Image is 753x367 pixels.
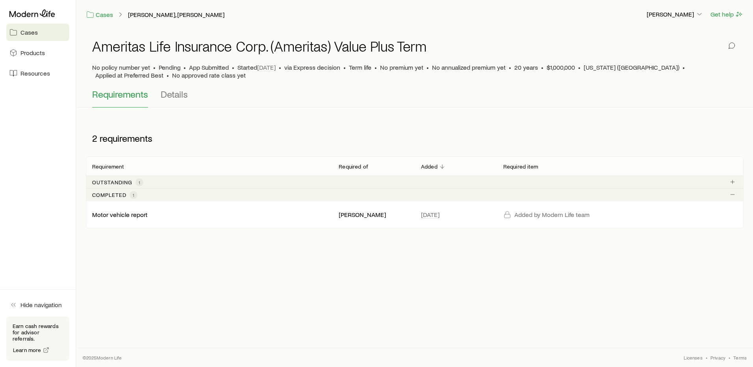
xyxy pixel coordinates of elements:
[646,10,704,19] button: [PERSON_NAME]
[547,63,575,71] span: $1,000,000
[153,63,156,71] span: •
[503,163,538,170] p: Required item
[83,354,122,361] p: © 2025 Modern Life
[509,63,511,71] span: •
[159,63,180,71] p: Pending
[184,63,186,71] span: •
[343,63,346,71] span: •
[541,63,543,71] span: •
[20,301,62,309] span: Hide navigation
[6,65,69,82] a: Resources
[349,63,371,71] span: Term life
[92,192,126,198] p: Completed
[167,71,169,79] span: •
[380,63,423,71] span: No premium yet
[375,63,377,71] span: •
[100,133,152,144] span: requirements
[733,354,747,361] a: Terms
[189,63,229,71] span: App Submitted
[284,63,340,71] span: via Express decision
[128,11,225,19] a: [PERSON_NAME], [PERSON_NAME]
[92,38,427,54] h1: Ameritas Life Insurance Corp. (Ameritas) Value Plus Term
[92,63,150,71] span: No policy number yet
[729,354,730,361] span: •
[6,24,69,41] a: Cases
[421,211,440,219] span: [DATE]
[92,211,148,219] p: Motor vehicle report
[13,347,41,353] span: Learn more
[584,63,679,71] span: [US_STATE] ([GEOGRAPHIC_DATA])
[232,63,234,71] span: •
[20,49,45,57] span: Products
[92,89,148,100] span: Requirements
[683,63,685,71] span: •
[161,89,188,100] span: Details
[339,163,368,170] p: Required of
[257,63,276,71] span: [DATE]
[6,317,69,361] div: Earn cash rewards for advisor referrals.Learn more
[92,89,737,108] div: Application details tabs
[92,133,97,144] span: 2
[20,69,50,77] span: Resources
[578,63,581,71] span: •
[237,63,276,71] p: Started
[339,211,408,219] p: [PERSON_NAME]
[6,44,69,61] a: Products
[20,28,38,36] span: Cases
[92,163,124,170] p: Requirement
[279,63,281,71] span: •
[514,211,590,219] p: Added by Modern Life team
[706,354,707,361] span: •
[684,354,702,361] a: Licenses
[133,192,134,198] span: 1
[432,63,506,71] span: No annualized premium yet
[6,296,69,313] button: Hide navigation
[427,63,429,71] span: •
[647,10,703,18] p: [PERSON_NAME]
[139,179,140,185] span: 1
[95,71,163,79] span: Applied at Preferred Best
[514,63,538,71] span: 20 years
[92,179,132,185] p: Outstanding
[13,323,63,342] p: Earn cash rewards for advisor referrals.
[86,10,113,19] a: Cases
[172,71,246,79] span: No approved rate class yet
[421,163,438,170] p: Added
[710,10,744,19] button: Get help
[710,354,725,361] a: Privacy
